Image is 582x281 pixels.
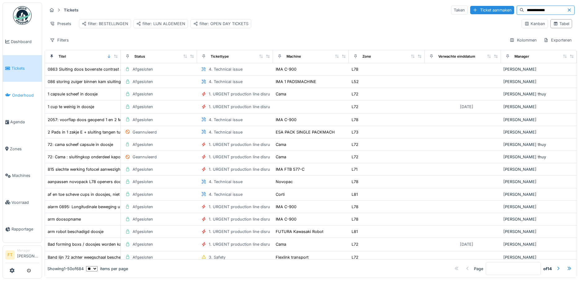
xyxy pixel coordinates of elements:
[11,200,39,205] span: Voorraad
[352,79,359,85] div: L52
[503,104,574,110] div: [PERSON_NAME]
[133,79,153,85] div: Afgesloten
[209,191,243,197] div: 4. Technical issue
[460,241,473,247] div: [DATE]
[276,129,335,135] div: ESA PACK SINGLE PACKMACH
[17,248,39,261] li: [PERSON_NAME]
[209,104,280,110] div: 1. URGENT production line disruption
[209,179,243,185] div: 4. Technical issue
[48,241,163,247] div: Bad forming boxs / doosjes worden kapot geduwd door P&P
[209,129,243,135] div: 4. Technical issue
[48,129,167,135] div: 2 Pads in 1 zakje E + sluiting tangen tube 2 + spotlezing tube 2
[276,229,323,235] div: FUTURA Kawasaki Robot
[61,7,81,13] strong: Tickets
[352,179,358,185] div: L78
[503,91,574,97] div: [PERSON_NAME] thuy
[10,146,39,152] span: Zones
[352,241,358,247] div: L72
[209,117,243,123] div: 4. Technical issue
[12,92,39,98] span: Onderhoud
[3,162,42,189] a: Machines
[474,266,483,271] div: Page
[48,254,319,260] div: Band lijn 72 achter weegschaal beschermings kap over hangen, gevaar voor kwetsuren wanneer doosje...
[503,179,574,185] div: [PERSON_NAME]
[3,55,42,82] a: Tickets
[209,166,280,172] div: 1. URGENT production line disruption
[133,229,153,235] div: Afgesloten
[133,91,153,97] div: Afgesloten
[276,117,296,123] div: IMA C-900
[133,241,153,247] div: Afgesloten
[209,241,280,247] div: 1. URGENT production line disruption
[134,54,145,59] div: Status
[133,216,153,222] div: Afgesloten
[276,79,316,85] div: IMA 1 PADSMACHINE
[503,79,574,85] div: [PERSON_NAME]
[209,254,225,260] div: 3. Safety
[133,142,153,147] div: Afgesloten
[503,229,574,235] div: [PERSON_NAME]
[503,241,574,247] div: [PERSON_NAME]
[352,91,358,97] div: L72
[12,173,39,178] span: Machines
[48,142,113,147] div: 72: cama scheef capsule in doosje
[352,66,358,72] div: L78
[133,117,153,123] div: Afgesloten
[133,129,157,135] div: Geannuleerd
[47,19,74,28] div: Presets
[133,204,153,210] div: Afgesloten
[507,36,540,45] div: Kolommen
[3,189,42,216] a: Voorraad
[276,241,286,247] div: Cama
[352,166,357,172] div: L71
[48,79,132,85] div: 086 storing zuiger binnen kam sluiting pakje
[209,204,280,210] div: 1. URGENT production line disruption
[352,117,358,123] div: L78
[209,79,243,85] div: 4. Technical issue
[5,250,15,260] li: FT
[541,36,575,45] div: Exporteren
[133,154,157,160] div: Geannuleerd
[82,21,128,27] div: filter: BESTELLINGEN
[503,129,574,135] div: [PERSON_NAME]
[352,229,358,235] div: L81
[133,166,153,172] div: Afgesloten
[276,154,286,160] div: Cama
[438,54,475,59] div: Verwachte einddatum
[514,54,529,59] div: Manager
[209,229,280,235] div: 1. URGENT production line disruption
[503,117,574,123] div: [PERSON_NAME]
[276,66,296,72] div: IMA C-900
[211,54,229,59] div: Tickettype
[133,66,153,72] div: Afgesloten
[276,166,304,172] div: IMA FTB 577-C
[133,254,153,260] div: Afgesloten
[553,21,569,27] div: Tabel
[17,248,39,253] div: Manager
[503,216,574,222] div: [PERSON_NAME]
[276,142,286,147] div: Cama
[287,54,301,59] div: Machine
[10,119,39,125] span: Agenda
[48,166,186,172] div: 815 slechte werking fotocel aanwezigheid doosje op transfer voor de lijm
[133,179,153,185] div: Afgesloten
[48,191,159,197] div: af en toe scheve cups in doosjes, niet altijd dezelfde plaats
[86,266,128,271] div: items per page
[209,66,243,72] div: 4. Technical issue
[503,66,574,72] div: [PERSON_NAME]
[352,129,358,135] div: L73
[11,65,39,71] span: Tickets
[11,39,39,45] span: Dashboard
[503,154,574,160] div: [PERSON_NAME] thuy
[524,21,545,27] div: Kanban
[503,204,574,210] div: [PERSON_NAME]
[48,66,168,72] div: 0863 Sluiting doos bovenste contrast afdekking: overstroom as
[503,191,574,197] div: [PERSON_NAME]
[503,254,574,260] div: [PERSON_NAME]
[3,28,42,55] a: Dashboard
[352,142,358,147] div: L72
[48,229,103,235] div: arm robot beschadigd doosje
[3,135,42,162] a: Zones
[48,104,94,110] div: 1 cup te weinig in doosje
[5,248,39,263] a: FT Manager[PERSON_NAME]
